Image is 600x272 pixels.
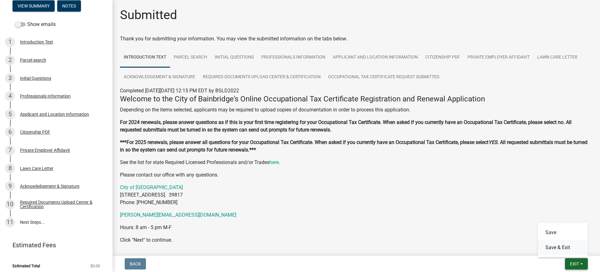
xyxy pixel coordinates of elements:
[12,264,40,268] span: Estimated Total
[20,148,70,152] div: Private Employer Affidavit
[57,4,81,9] wm-modal-confirm: Notes
[120,184,592,206] p: [STREET_ADDRESS]. 39817 Phone: [PHONE_NUMBER]
[533,48,581,68] a: Lawn Care Letter
[20,94,71,98] div: Professionals Information
[120,119,572,133] strong: For 2024 renewals, please answer questions as if this is your first time registering for your Occ...
[324,67,443,87] a: Occupational Tax Certificate Request Submitted
[538,223,588,258] div: Exit
[5,145,15,155] div: 7
[125,258,146,269] button: Back
[5,37,15,47] div: 1
[57,0,81,12] button: Notes
[120,171,592,179] p: Please contact our office with any questions.
[120,236,592,244] p: Click "Next" to continue.
[20,40,53,44] div: Introduction Text
[329,48,422,68] a: Applicant and Location Information
[565,258,588,269] button: Exit
[130,261,141,266] span: Back
[5,127,15,137] div: 6
[5,181,15,191] div: 9
[20,184,79,188] div: Acknowledgement & Signature
[538,225,588,240] button: Save
[120,139,488,145] strong: ***For 2025 renewals, please answer all questions for your Occupational Tax Certificate. When ask...
[20,130,50,134] div: Citizenship PDF
[170,48,211,68] a: Parcel search
[12,4,55,9] wm-modal-confirm: Summary
[5,55,15,65] div: 2
[5,199,15,209] div: 10
[211,48,257,68] a: Initial Questions
[199,67,324,87] a: Required Documents Upload Center & Certification
[538,240,588,255] button: Save & Exit
[5,109,15,119] div: 5
[120,88,239,94] span: Completed [DATE][DATE] 12:15 PM EDT by BSLD2022
[422,48,464,68] a: Citizenship PDF
[570,261,579,266] span: Exit
[20,58,46,62] div: Parcel search
[120,184,183,190] a: City of [GEOGRAPHIC_DATA]
[120,48,170,68] a: Introduction Text
[257,48,329,68] a: Professionals Information
[120,67,199,87] a: Acknowledgement & Signature
[5,163,15,173] div: 8
[120,224,592,231] p: Hours: 8 am - 5 pm M-F
[5,73,15,83] div: 3
[5,217,15,227] div: 11
[120,212,236,218] a: [PERSON_NAME][EMAIL_ADDRESS][DOMAIN_NAME]
[120,106,592,114] p: Depending on the items selected, applicants may be required to upload copies of documentation in ...
[12,0,55,12] button: View Summary
[488,139,497,145] strong: YES
[20,166,53,171] div: Lawn Care Letter
[5,91,15,101] div: 4
[120,8,177,23] h1: Submitted
[20,200,102,209] div: Required Documents Upload Center & Certification
[20,112,89,116] div: Applicant and Location Information
[464,48,533,68] a: Private Employer Affidavit
[120,95,592,104] h4: Welcome to the City of Bainbridge's Online Occupational Tax Certificate Registration and Renewal ...
[5,239,102,251] a: Estimated Fees
[269,159,279,165] a: here
[120,139,587,153] strong: . All requested submittals must be turned in so the system can send out prompts for future renewa...
[20,76,51,80] div: Initial Questions
[120,159,592,166] p: See the list for state Required Licensed Professionals and/or Trades .
[120,35,592,43] div: Thank you for submitting your information. You may view the submitted information on the tabs below.
[90,264,100,268] span: $0.00
[15,21,56,28] label: Show emails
